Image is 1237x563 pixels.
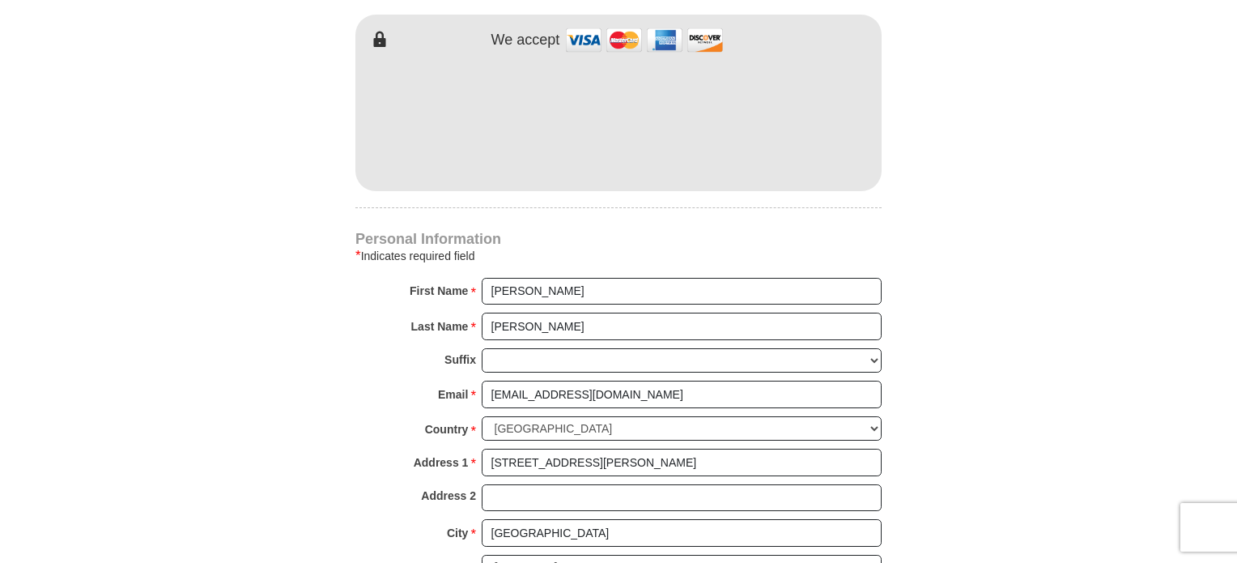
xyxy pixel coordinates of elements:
strong: Country [425,418,469,441]
h4: We accept [491,32,560,49]
strong: Address 1 [414,451,469,474]
div: Indicates required field [355,246,882,266]
strong: Suffix [444,348,476,371]
strong: Last Name [411,315,469,338]
strong: City [447,522,468,544]
h4: Personal Information [355,232,882,245]
strong: Email [438,383,468,406]
strong: Address 2 [421,484,476,507]
img: credit cards accepted [563,23,725,58]
strong: First Name [410,279,468,302]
